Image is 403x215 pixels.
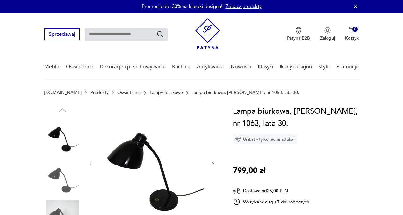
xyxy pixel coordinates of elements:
a: Oświetlenie [117,90,141,95]
img: Patyna - sklep z meblami i dekoracjami vintage [195,18,220,49]
a: Ikona medaluPatyna B2B [287,27,310,41]
div: 0 [352,27,358,32]
a: Nowości [231,55,251,79]
div: Wysyłka w ciągu 7 dni roboczych [233,198,309,206]
button: Patyna B2B [287,27,310,41]
a: Ikony designu [280,55,312,79]
button: Szukaj [156,30,164,38]
img: Ikona dostawy [233,187,241,195]
img: Zdjęcie produktu Lampa biurkowa, A. Marciniak, nr 1063, lata 30. [44,159,81,196]
img: Ikona diamentu [235,136,241,142]
p: Promocja do -30% na klasyki designu! [142,3,222,10]
p: Lampa biurkowa, [PERSON_NAME], nr 1063, lata 30. [191,90,299,95]
button: Sprzedawaj [44,28,80,40]
a: Sprzedawaj [44,33,80,37]
div: Dostawa od 25,00 PLN [233,187,309,195]
a: Klasyki [258,55,273,79]
img: Ikona medalu [295,27,302,34]
h1: Lampa biurkowa, [PERSON_NAME], nr 1063, lata 30. [233,105,359,130]
a: Antykwariat [197,55,224,79]
a: Lampy biurkowe [150,90,183,95]
button: 0Koszyk [345,27,359,41]
a: Oświetlenie [66,55,93,79]
button: Zaloguj [320,27,335,41]
a: Kuchnia [172,55,190,79]
a: [DOMAIN_NAME] [44,90,82,95]
p: Zaloguj [320,35,335,41]
div: Unikat - tylko jedna sztuka! [233,134,297,144]
a: Promocje [336,55,359,79]
a: Meble [44,55,59,79]
img: Ikona koszyka [349,27,355,34]
p: 799,00 zł [233,165,265,177]
a: Produkty [90,90,109,95]
p: Koszyk [345,35,359,41]
a: Dekoracje i przechowywanie [100,55,166,79]
a: Style [318,55,330,79]
p: Patyna B2B [287,35,310,41]
a: Zobacz produkty [226,3,262,10]
img: Ikonka użytkownika [324,27,331,34]
img: Zdjęcie produktu Lampa biurkowa, A. Marciniak, nr 1063, lata 30. [44,118,81,155]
